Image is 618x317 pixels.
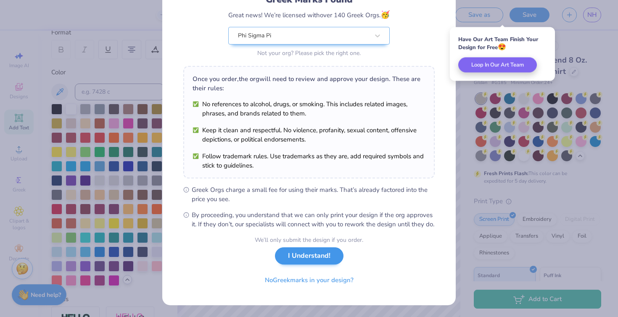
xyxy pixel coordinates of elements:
[258,272,361,289] button: NoGreekmarks in your design?
[228,49,390,58] div: Not your org? Please pick the right one.
[192,185,435,204] span: Greek Orgs charge a small fee for using their marks. That’s already factored into the price you see.
[193,100,425,118] li: No references to alcohol, drugs, or smoking. This includes related images, phrases, and brands re...
[192,210,435,229] span: By proceeding, you understand that we can only print your design if the org approves it. If they ...
[458,58,537,73] button: Loop In Our Art Team
[255,236,363,244] div: We’ll only submit the design if you order.
[458,36,547,51] div: Have Our Art Team Finish Your Design for Free
[380,10,390,20] span: 🥳
[275,247,343,265] button: I Understand!
[193,152,425,170] li: Follow trademark rules. Use trademarks as they are, add required symbols and stick to guidelines.
[193,74,425,93] div: Once you order, the org will need to review and approve your design. These are their rules:
[193,126,425,144] li: Keep it clean and respectful. No violence, profanity, sexual content, offensive depictions, or po...
[228,9,390,21] div: Great news! We’re licensed with over 140 Greek Orgs.
[498,42,506,52] span: 😍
